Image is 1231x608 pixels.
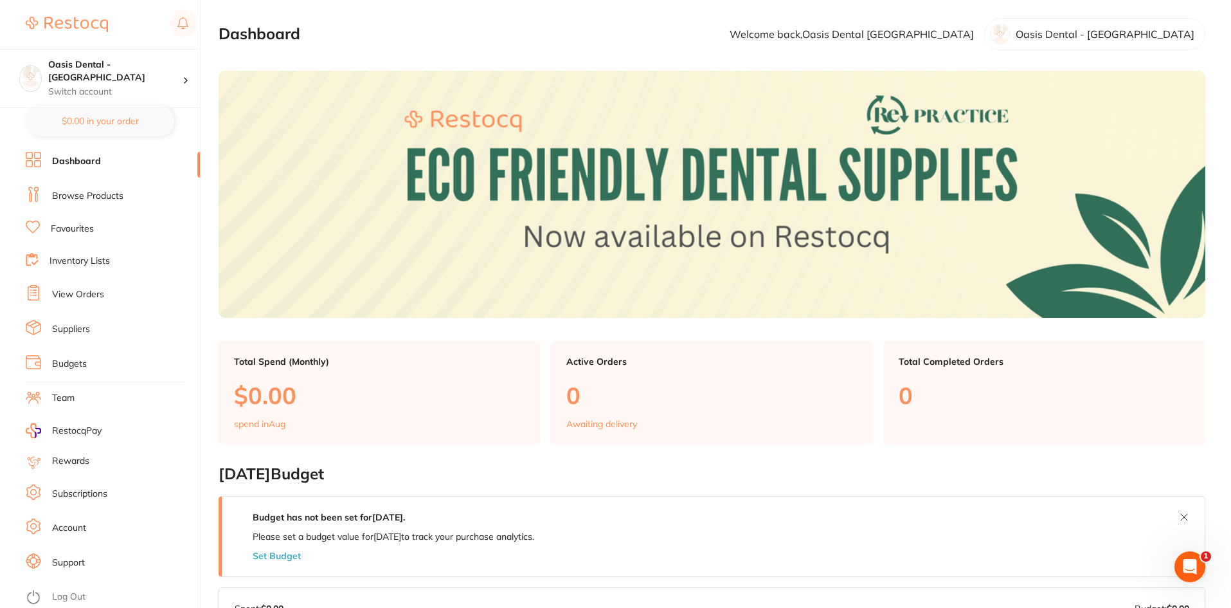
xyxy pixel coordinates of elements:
[26,423,102,438] a: RestocqPay
[51,223,94,235] a: Favourites
[219,341,541,445] a: Total Spend (Monthly)$0.00spend inAug
[234,356,525,367] p: Total Spend (Monthly)
[52,155,101,168] a: Dashboard
[1174,551,1205,582] iframe: Intercom live chat
[566,382,858,409] p: 0
[730,28,974,40] p: Welcome back, Oasis Dental [GEOGRAPHIC_DATA]
[52,522,86,535] a: Account
[52,190,123,203] a: Browse Products
[26,10,108,39] a: Restocq Logo
[234,419,285,429] p: spend in Aug
[883,341,1205,445] a: Total Completed Orders0
[219,465,1205,483] h2: [DATE] Budget
[48,86,183,98] p: Switch account
[52,557,85,569] a: Support
[1201,551,1211,562] span: 1
[52,392,75,405] a: Team
[26,587,196,608] button: Log Out
[52,425,102,438] span: RestocqPay
[52,288,104,301] a: View Orders
[52,591,85,603] a: Log Out
[1016,28,1194,40] p: Oasis Dental - [GEOGRAPHIC_DATA]
[52,488,107,501] a: Subscriptions
[219,25,300,43] h2: Dashboard
[253,531,534,542] p: Please set a budget value for [DATE] to track your purchase analytics.
[52,358,87,371] a: Budgets
[52,323,90,336] a: Suppliers
[26,17,108,32] img: Restocq Logo
[20,66,41,87] img: Oasis Dental - Brighton
[48,59,183,84] h4: Oasis Dental - Brighton
[49,255,110,268] a: Inventory Lists
[26,106,174,136] button: $0.00 in your order
[26,423,41,438] img: RestocqPay
[234,382,525,409] p: $0.00
[899,356,1190,367] p: Total Completed Orders
[52,455,89,468] a: Rewards
[219,71,1205,318] img: Dashboard
[566,419,637,429] p: Awaiting delivery
[551,341,873,445] a: Active Orders0Awaiting delivery
[566,356,858,367] p: Active Orders
[253,551,301,561] button: Set Budget
[253,511,405,523] strong: Budget has not been set for [DATE] .
[899,382,1190,409] p: 0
